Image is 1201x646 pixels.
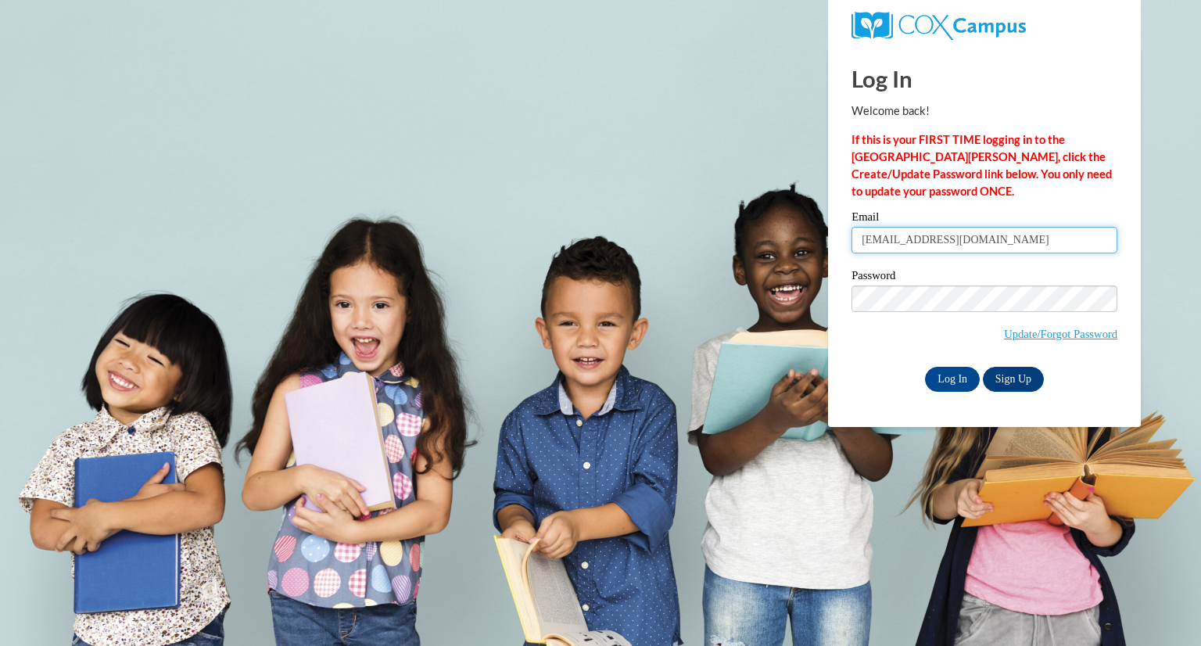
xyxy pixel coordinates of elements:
[925,367,980,392] input: Log In
[1004,328,1117,340] a: Update/Forgot Password
[983,367,1044,392] a: Sign Up
[851,270,1117,285] label: Password
[851,102,1117,120] p: Welcome back!
[851,211,1117,227] label: Email
[851,18,1026,31] a: COX Campus
[851,12,1026,40] img: COX Campus
[851,133,1112,198] strong: If this is your FIRST TIME logging in to the [GEOGRAPHIC_DATA][PERSON_NAME], click the Create/Upd...
[851,63,1117,95] h1: Log In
